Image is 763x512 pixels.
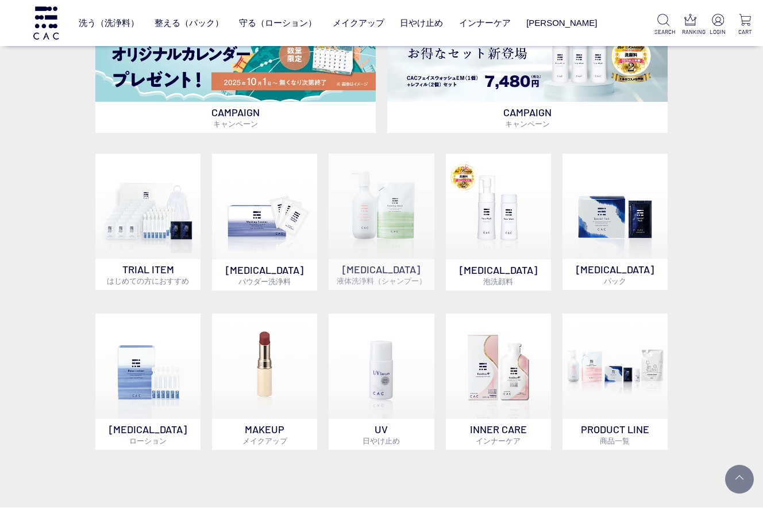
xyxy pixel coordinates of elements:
[562,154,668,290] a: [MEDICAL_DATA]パック
[212,259,317,291] p: [MEDICAL_DATA]
[32,6,60,39] img: logo
[446,314,551,450] a: インナーケア INNER CAREインナーケア
[654,14,672,36] a: SEARCH
[562,314,668,450] a: PRODUCT LINE商品一覧
[329,314,434,450] a: UV日やけ止め
[387,102,668,133] p: CAMPAIGN
[95,154,201,290] a: トライアルセット TRIAL ITEMはじめての方におすすめ
[333,8,384,39] a: メイクアップ
[682,14,699,36] a: RANKING
[483,277,513,286] span: 泡洗顔料
[446,259,551,291] p: [MEDICAL_DATA]
[562,259,668,290] p: [MEDICAL_DATA]
[505,119,550,128] span: キャンペーン
[239,8,317,39] a: 守る（ローション）
[363,436,400,445] span: 日やけ止め
[446,154,551,259] img: 泡洗顔料
[387,7,668,133] a: フェイスウォッシュ＋レフィル2個セット フェイスウォッシュ＋レフィル2個セット CAMPAIGNキャンペーン
[459,8,511,39] a: インナーケア
[129,436,167,445] span: ローション
[95,419,201,450] p: [MEDICAL_DATA]
[95,102,376,133] p: CAMPAIGN
[79,8,139,39] a: 洗う（洗浄料）
[95,7,376,133] a: カレンダープレゼント カレンダープレゼント CAMPAIGNキャンペーン
[400,8,443,39] a: 日やけ止め
[242,436,287,445] span: メイクアップ
[737,28,754,36] p: CART
[95,154,201,259] img: トライアルセット
[476,436,521,445] span: インナーケア
[155,8,223,39] a: 整える（パック）
[526,8,597,39] a: [PERSON_NAME]
[213,119,258,128] span: キャンペーン
[329,154,434,290] a: [MEDICAL_DATA]液体洗浄料（シャンプー）
[212,419,317,450] p: MAKEUP
[604,276,626,285] span: パック
[446,419,551,450] p: INNER CARE
[329,259,434,290] p: [MEDICAL_DATA]
[95,314,201,450] a: [MEDICAL_DATA]ローション
[329,419,434,450] p: UV
[337,276,426,285] span: 液体洗浄料（シャンプー）
[709,28,726,36] p: LOGIN
[212,154,317,290] a: [MEDICAL_DATA]パウダー洗浄料
[107,276,189,285] span: はじめての方におすすめ
[737,14,754,36] a: CART
[238,277,291,286] span: パウダー洗浄料
[212,314,317,450] a: MAKEUPメイクアップ
[682,28,699,36] p: RANKING
[446,314,551,419] img: インナーケア
[600,436,630,445] span: 商品一覧
[446,154,551,290] a: 泡洗顔料 [MEDICAL_DATA]泡洗顔料
[562,419,668,450] p: PRODUCT LINE
[709,14,726,36] a: LOGIN
[654,28,672,36] p: SEARCH
[95,259,201,290] p: TRIAL ITEM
